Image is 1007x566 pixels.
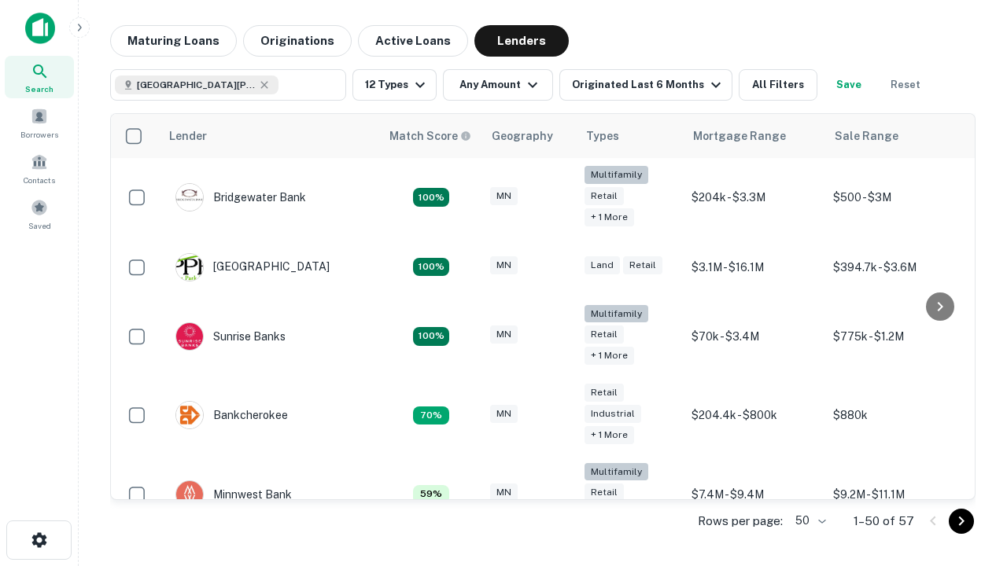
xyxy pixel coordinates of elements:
img: picture [176,254,203,281]
div: Retail [585,187,624,205]
button: Save your search to get updates of matches that match your search criteria. [824,69,874,101]
span: Contacts [24,174,55,186]
div: Sunrise Banks [175,322,286,351]
a: Saved [5,193,74,235]
div: Matching Properties: 18, hasApolloMatch: undefined [413,188,449,207]
th: Lender [160,114,380,158]
div: Multifamily [585,305,648,323]
td: $880k [825,376,967,455]
div: + 1 more [585,426,634,444]
td: $3.1M - $16.1M [684,237,825,297]
div: Matching Properties: 6, hasApolloMatch: undefined [413,485,449,504]
th: Capitalize uses an advanced AI algorithm to match your search with the best lender. The match sco... [380,114,482,158]
a: Contacts [5,147,74,189]
div: Bankcherokee [175,401,288,429]
iframe: Chat Widget [928,390,1007,465]
img: capitalize-icon.png [25,13,55,44]
th: Types [577,114,684,158]
td: $500 - $3M [825,158,967,237]
div: Matching Properties: 10, hasApolloMatch: undefined [413,258,449,277]
h6: Match Score [389,127,468,145]
div: MN [490,483,518,502]
div: Multifamily [585,463,648,481]
div: Multifamily [585,166,648,184]
th: Sale Range [825,114,967,158]
div: MN [490,325,518,344]
td: $394.7k - $3.6M [825,237,967,297]
div: Retail [585,325,624,344]
div: Sale Range [835,127,898,145]
td: $9.2M - $11.1M [825,455,967,535]
div: Capitalize uses an advanced AI algorithm to match your search with the best lender. The match sco... [389,127,471,145]
button: 12 Types [352,69,437,101]
div: Geography [492,127,553,145]
td: $7.4M - $9.4M [684,455,825,535]
div: + 1 more [585,347,634,365]
div: Retail [585,483,624,502]
button: Lenders [474,25,569,57]
td: $204.4k - $800k [684,376,825,455]
div: + 1 more [585,208,634,226]
div: Retail [585,384,624,402]
div: Lender [169,127,207,145]
div: Bridgewater Bank [175,183,306,211]
button: Reset [880,69,931,101]
div: Matching Properties: 14, hasApolloMatch: undefined [413,327,449,346]
span: [GEOGRAPHIC_DATA][PERSON_NAME], [GEOGRAPHIC_DATA], [GEOGRAPHIC_DATA] [137,78,255,92]
img: picture [176,402,203,428]
a: Borrowers [5,101,74,144]
img: picture [176,184,203,211]
button: Maturing Loans [110,25,237,57]
div: [GEOGRAPHIC_DATA] [175,253,330,281]
div: Retail [623,256,662,274]
button: All Filters [739,69,817,101]
div: Land [585,256,620,274]
button: Originations [243,25,352,57]
img: picture [176,323,203,350]
div: Industrial [585,405,641,423]
span: Search [25,83,53,95]
th: Mortgage Range [684,114,825,158]
button: Go to next page [949,509,974,534]
td: $70k - $3.4M [684,297,825,377]
div: Minnwest Bank [175,480,292,509]
span: Borrowers [20,128,58,141]
div: MN [490,187,518,205]
button: Any Amount [443,69,553,101]
p: 1–50 of 57 [854,512,914,531]
th: Geography [482,114,577,158]
div: Types [586,127,619,145]
span: Saved [28,219,51,232]
button: Active Loans [358,25,468,57]
div: MN [490,405,518,423]
div: Mortgage Range [693,127,786,145]
a: Search [5,56,74,98]
p: Rows per page: [698,512,783,531]
div: Matching Properties: 7, hasApolloMatch: undefined [413,406,449,425]
button: Originated Last 6 Months [559,69,732,101]
td: $204k - $3.3M [684,158,825,237]
div: MN [490,256,518,274]
img: picture [176,481,203,508]
div: Originated Last 6 Months [572,75,725,94]
div: 50 [789,509,828,532]
td: $775k - $1.2M [825,297,967,377]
